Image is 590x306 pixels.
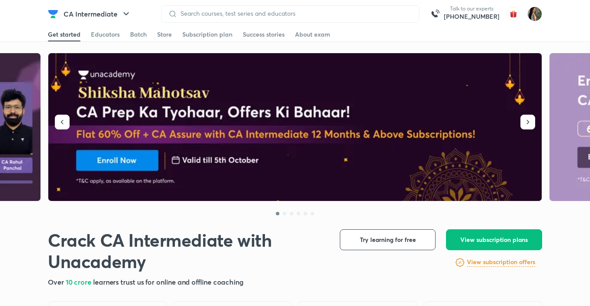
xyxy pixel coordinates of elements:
img: Company Logo [48,9,58,19]
a: Subscription plan [182,27,232,41]
a: View subscription offers [467,257,535,268]
img: Bhumika [527,7,542,21]
a: Get started [48,27,80,41]
input: Search courses, test series and educators [177,10,412,17]
span: View subscription plans [460,235,528,244]
p: Talk to our experts [444,5,499,12]
a: Batch [130,27,147,41]
div: Batch [130,30,147,39]
span: Over [48,277,66,286]
div: Educators [91,30,120,39]
img: avatar [506,7,520,21]
a: About exam [295,27,330,41]
div: Store [157,30,172,39]
span: Try learning for free [360,235,416,244]
a: Educators [91,27,120,41]
span: 10 crore [66,277,93,286]
div: Success stories [243,30,285,39]
div: Subscription plan [182,30,232,39]
a: Success stories [243,27,285,41]
div: Get started [48,30,80,39]
button: Try learning for free [340,229,436,250]
div: About exam [295,30,330,39]
span: learners trust us for online and offline coaching [93,277,244,286]
button: View subscription plans [446,229,542,250]
h1: Crack CA Intermediate with Unacademy [48,229,326,272]
button: CA Intermediate [58,5,137,23]
a: Store [157,27,172,41]
img: call-us [426,5,444,23]
a: [PHONE_NUMBER] [444,12,499,21]
h6: View subscription offers [467,258,535,267]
